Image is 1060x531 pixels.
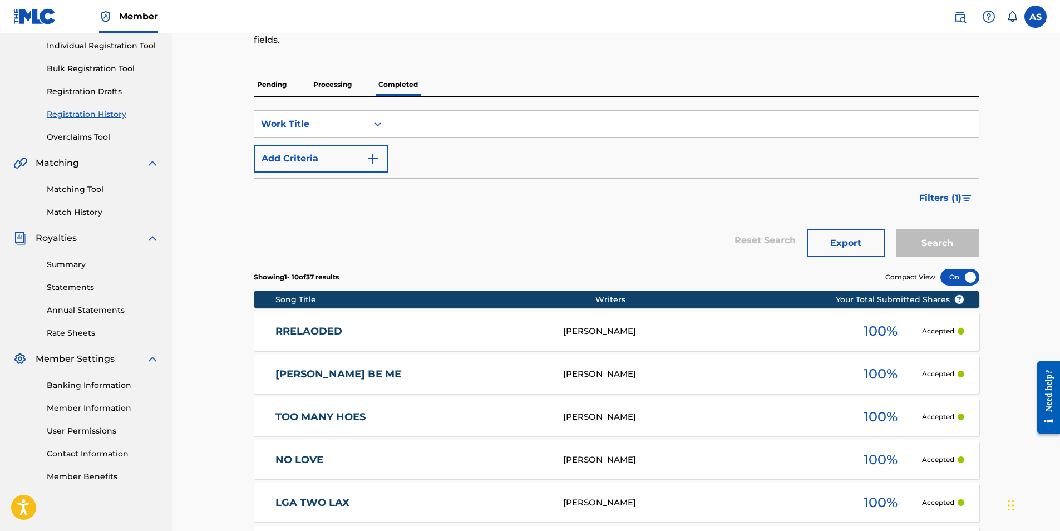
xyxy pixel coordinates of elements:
span: Royalties [36,232,77,245]
p: Showing 1 - 10 of 37 results [254,272,339,282]
button: Export [807,229,885,257]
a: Registration History [47,109,159,120]
div: Notifications [1007,11,1018,22]
span: Matching [36,156,79,170]
div: Writers [595,294,871,306]
a: User Permissions [47,425,159,437]
img: MLC Logo [13,8,56,24]
button: Add Criteria [254,145,388,173]
a: Member Benefits [47,471,159,483]
div: Song Title [275,294,595,306]
a: Matching Tool [47,184,159,195]
div: [PERSON_NAME] [563,368,839,381]
p: Accepted [922,326,954,336]
span: 100 % [864,493,898,513]
a: TOO MANY HOES [275,411,548,424]
div: [PERSON_NAME] [563,325,839,338]
a: Bulk Registration Tool [47,63,159,75]
span: Compact View [885,272,935,282]
img: Royalties [13,232,27,245]
img: expand [146,232,159,245]
span: Your Total Submitted Shares [836,294,964,306]
p: Completed [375,73,421,96]
a: Overclaims Tool [47,131,159,143]
a: RRELAODED [275,325,548,338]
span: 100 % [864,450,898,470]
img: Matching [13,156,27,170]
a: LGA TWO LAX [275,496,548,509]
img: expand [146,352,159,366]
span: 100 % [864,407,898,427]
a: [PERSON_NAME] BE ME [275,368,548,381]
span: Filters ( 1 ) [919,191,962,205]
p: Accepted [922,369,954,379]
img: help [982,10,995,23]
p: Updated information on an existing work will only show in the corresponding fields. New work subm... [254,20,812,47]
a: Individual Registration Tool [47,40,159,52]
img: filter [962,195,972,201]
iframe: Resource Center [1029,353,1060,442]
a: Rate Sheets [47,327,159,339]
p: Accepted [922,455,954,465]
img: search [953,10,967,23]
img: Member Settings [13,352,27,366]
p: Processing [310,73,355,96]
span: Member [119,10,158,23]
a: Registration Drafts [47,86,159,97]
p: Pending [254,73,290,96]
div: [PERSON_NAME] [563,411,839,424]
p: Accepted [922,498,954,508]
a: Member Information [47,402,159,414]
p: Accepted [922,412,954,422]
form: Search Form [254,110,979,263]
img: Top Rightsholder [99,10,112,23]
a: NO LOVE [275,454,548,466]
img: 9d2ae6d4665cec9f34b9.svg [366,152,379,165]
div: User Menu [1024,6,1047,28]
a: Contact Information [47,448,159,460]
span: 100 % [864,364,898,384]
div: [PERSON_NAME] [563,496,839,509]
span: 100 % [864,321,898,341]
img: expand [146,156,159,170]
div: Drag [1008,489,1014,522]
div: Help [978,6,1000,28]
a: Match History [47,206,159,218]
span: Member Settings [36,352,115,366]
a: Public Search [949,6,971,28]
a: Annual Statements [47,304,159,316]
a: Summary [47,259,159,271]
span: ? [955,295,964,304]
iframe: Chat Widget [1004,478,1060,531]
button: Filters (1) [913,184,979,212]
a: Banking Information [47,380,159,391]
a: Statements [47,282,159,293]
div: Work Title [261,117,361,131]
div: [PERSON_NAME] [563,454,839,466]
